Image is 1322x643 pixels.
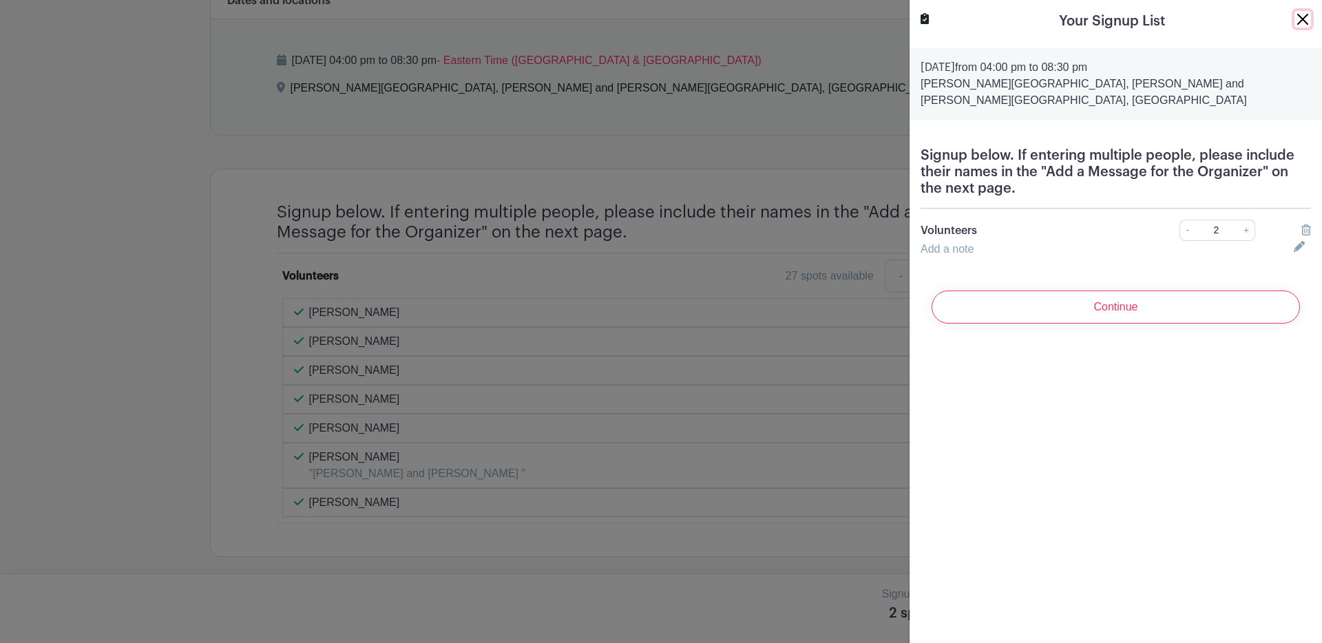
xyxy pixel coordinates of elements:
h5: Signup below. If entering multiple people, please include their names in the "Add a Message for t... [921,147,1311,197]
strong: [DATE] [921,62,955,73]
a: - [1179,220,1195,241]
h5: Your Signup List [1059,11,1165,32]
p: [PERSON_NAME][GEOGRAPHIC_DATA], [PERSON_NAME] and [PERSON_NAME][GEOGRAPHIC_DATA], [GEOGRAPHIC_DATA] [921,76,1311,109]
input: Continue [932,291,1300,324]
a: + [1238,220,1255,241]
p: Volunteers [921,222,1142,239]
a: Add a note [921,243,974,255]
p: from 04:00 pm to 08:30 pm [921,59,1311,76]
button: Close [1294,11,1311,28]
